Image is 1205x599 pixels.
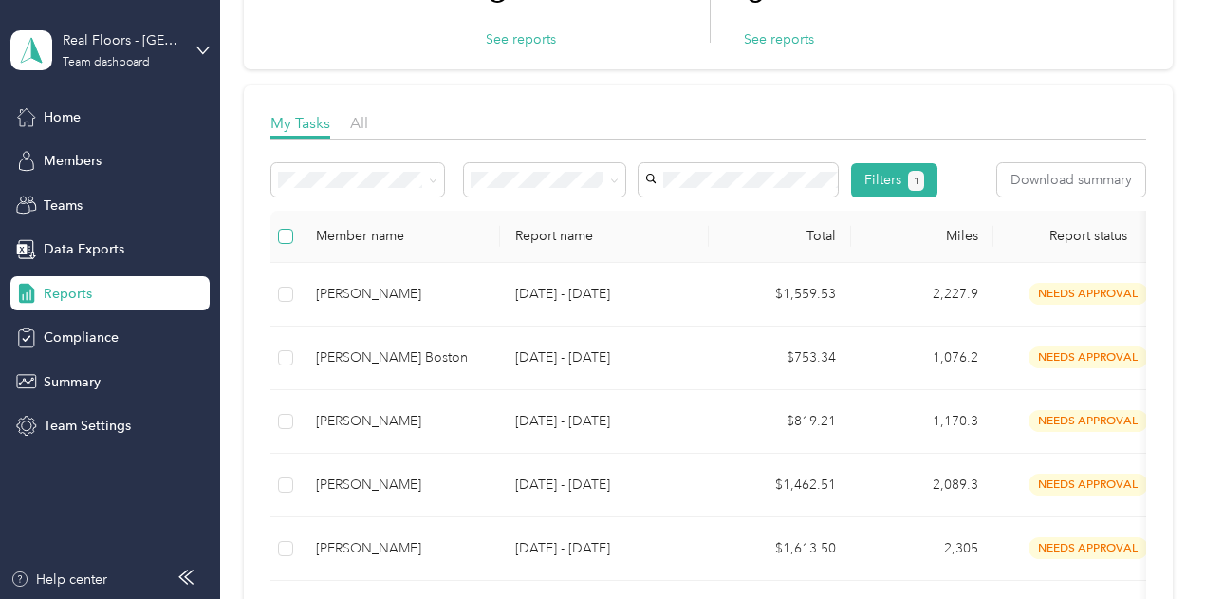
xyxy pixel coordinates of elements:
[44,196,83,215] span: Teams
[1029,410,1148,432] span: needs approval
[10,570,107,590] button: Help center
[515,538,694,559] p: [DATE] - [DATE]
[515,475,694,496] p: [DATE] - [DATE]
[44,416,131,436] span: Team Settings
[851,163,937,197] button: Filters1
[851,263,993,327] td: 2,227.9
[709,390,851,454] td: $819.21
[316,411,485,432] div: [PERSON_NAME]
[997,163,1145,197] button: Download summary
[515,411,694,432] p: [DATE] - [DATE]
[515,347,694,368] p: [DATE] - [DATE]
[866,228,978,244] div: Miles
[851,390,993,454] td: 1,170.3
[500,211,709,263] th: Report name
[63,30,181,50] div: Real Floors - [GEOGRAPHIC_DATA]
[709,327,851,390] td: $753.34
[851,454,993,517] td: 2,089.3
[744,29,814,49] button: See reports
[316,538,485,559] div: [PERSON_NAME]
[908,171,924,191] button: 1
[515,284,694,305] p: [DATE] - [DATE]
[1009,228,1168,244] span: Report status
[486,29,556,49] button: See reports
[270,114,330,132] span: My Tasks
[724,228,836,244] div: Total
[44,151,102,171] span: Members
[709,517,851,581] td: $1,613.50
[44,372,101,392] span: Summary
[316,347,485,368] div: [PERSON_NAME] Boston
[44,284,92,304] span: Reports
[1029,474,1148,496] span: needs approval
[709,263,851,327] td: $1,559.53
[1029,346,1148,368] span: needs approval
[1099,493,1205,599] iframe: Everlance-gr Chat Button Frame
[44,328,119,347] span: Compliance
[709,454,851,517] td: $1,462.51
[316,228,485,244] div: Member name
[316,475,485,496] div: [PERSON_NAME]
[301,211,500,263] th: Member name
[851,327,993,390] td: 1,076.2
[44,107,81,127] span: Home
[914,173,919,190] span: 1
[44,239,124,259] span: Data Exports
[350,114,368,132] span: All
[1029,537,1148,559] span: needs approval
[851,517,993,581] td: 2,305
[63,57,150,68] div: Team dashboard
[316,284,485,305] div: [PERSON_NAME]
[1029,283,1148,305] span: needs approval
